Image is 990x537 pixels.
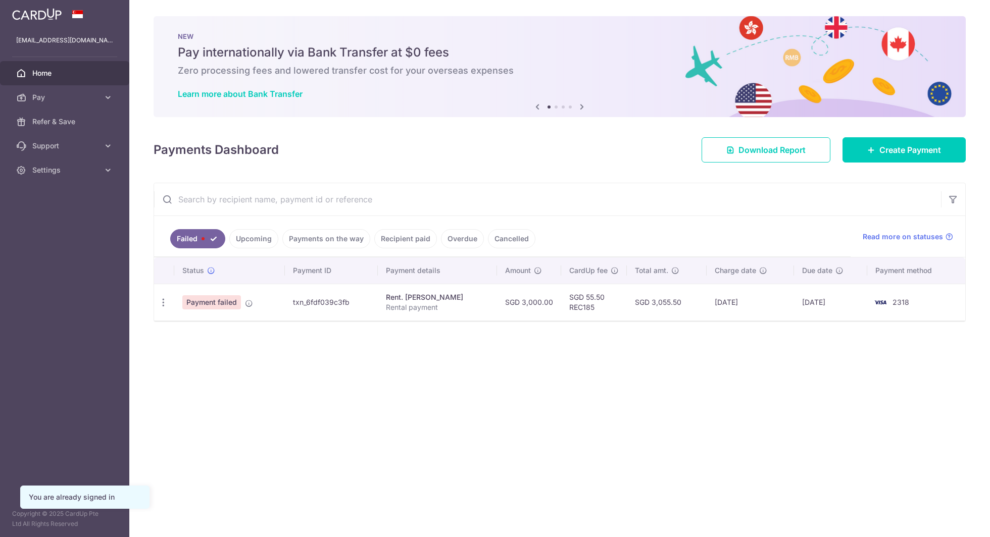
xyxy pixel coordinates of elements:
[32,117,99,127] span: Refer & Save
[170,229,225,248] a: Failed
[715,265,756,276] span: Charge date
[870,296,890,308] img: Bank Card
[505,265,531,276] span: Amount
[29,492,141,502] div: You are already signed in
[285,284,378,320] td: txn_6fdf039c3fb
[178,44,942,61] h5: Pay internationally via Bank Transfer at $0 fees
[154,183,941,216] input: Search by recipient name, payment id or reference
[182,265,204,276] span: Status
[178,89,303,99] a: Learn more about Bank Transfer
[488,229,535,248] a: Cancelled
[561,284,627,320] td: SGD 55.50 REC185
[627,284,707,320] td: SGD 3,055.50
[32,68,99,78] span: Home
[282,229,370,248] a: Payments on the way
[32,141,99,151] span: Support
[182,295,241,309] span: Payment failed
[154,141,279,159] h4: Payments Dashboard
[12,8,62,20] img: CardUp
[386,302,489,312] p: Rental payment
[802,265,832,276] span: Due date
[738,144,806,156] span: Download Report
[178,65,942,77] h6: Zero processing fees and lowered transfer cost for your overseas expenses
[707,284,794,320] td: [DATE]
[441,229,484,248] a: Overdue
[16,35,113,45] p: [EMAIL_ADDRESS][DOMAIN_NAME]
[702,137,830,163] a: Download Report
[843,137,966,163] a: Create Payment
[154,16,966,117] img: Bank transfer banner
[374,229,437,248] a: Recipient paid
[879,144,941,156] span: Create Payment
[497,284,561,320] td: SGD 3,000.00
[794,284,867,320] td: [DATE]
[32,92,99,102] span: Pay
[229,229,278,248] a: Upcoming
[178,32,942,40] p: NEW
[378,257,497,284] th: Payment details
[635,265,668,276] span: Total amt.
[569,265,608,276] span: CardUp fee
[32,165,99,175] span: Settings
[863,232,943,242] span: Read more on statuses
[893,298,909,306] span: 2318
[863,232,953,242] a: Read more on statuses
[285,257,378,284] th: Payment ID
[867,257,965,284] th: Payment method
[386,292,489,302] div: Rent. [PERSON_NAME]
